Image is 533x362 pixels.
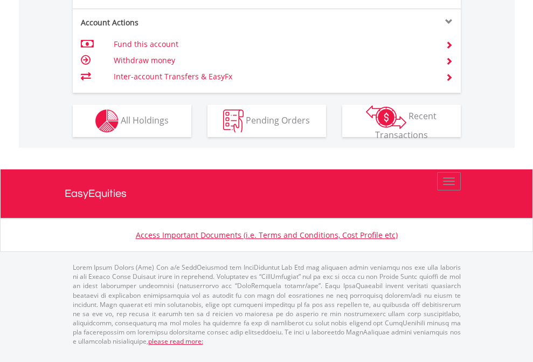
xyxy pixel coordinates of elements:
[223,110,244,133] img: pending_instructions-wht.png
[246,114,310,126] span: Pending Orders
[136,230,398,240] a: Access Important Documents (i.e. Terms and Conditions, Cost Profile etc)
[73,17,267,28] div: Account Actions
[366,105,406,129] img: transactions-zar-wht.png
[342,105,461,137] button: Recent Transactions
[65,169,469,218] a: EasyEquities
[114,52,432,69] td: Withdraw money
[114,36,432,52] td: Fund this account
[73,105,191,137] button: All Holdings
[114,69,432,85] td: Inter-account Transfers & EasyFx
[121,114,169,126] span: All Holdings
[73,263,461,346] p: Lorem Ipsum Dolors (Ame) Con a/e SeddOeiusmod tem InciDiduntut Lab Etd mag aliquaen admin veniamq...
[207,105,326,137] button: Pending Orders
[148,337,203,346] a: please read more:
[95,110,119,133] img: holdings-wht.png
